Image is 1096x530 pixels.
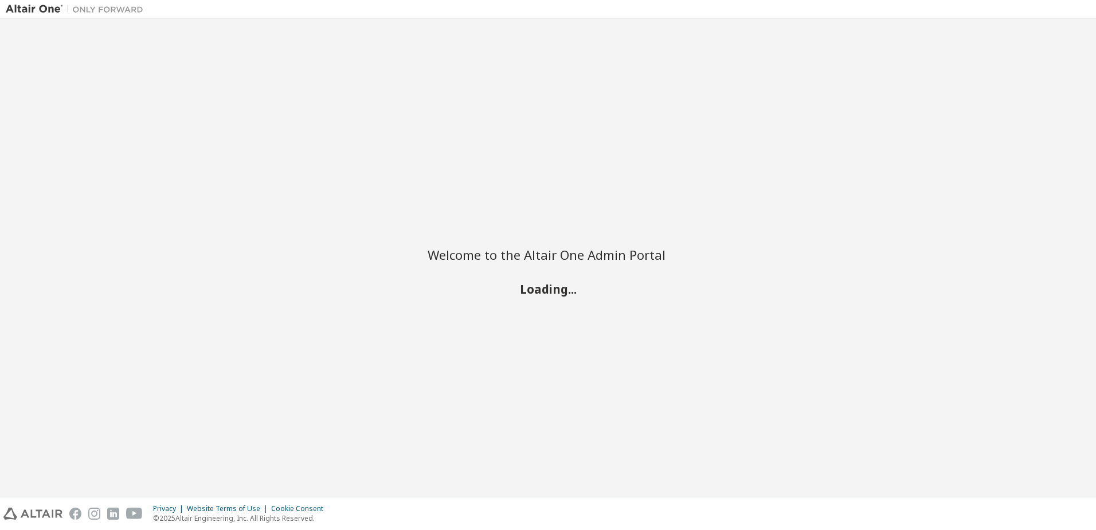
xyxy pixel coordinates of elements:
[69,508,81,520] img: facebook.svg
[6,3,149,15] img: Altair One
[428,247,668,263] h2: Welcome to the Altair One Admin Portal
[271,504,330,513] div: Cookie Consent
[153,504,187,513] div: Privacy
[428,282,668,297] h2: Loading...
[153,513,330,523] p: © 2025 Altair Engineering, Inc. All Rights Reserved.
[3,508,62,520] img: altair_logo.svg
[187,504,271,513] div: Website Terms of Use
[107,508,119,520] img: linkedin.svg
[126,508,143,520] img: youtube.svg
[88,508,100,520] img: instagram.svg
